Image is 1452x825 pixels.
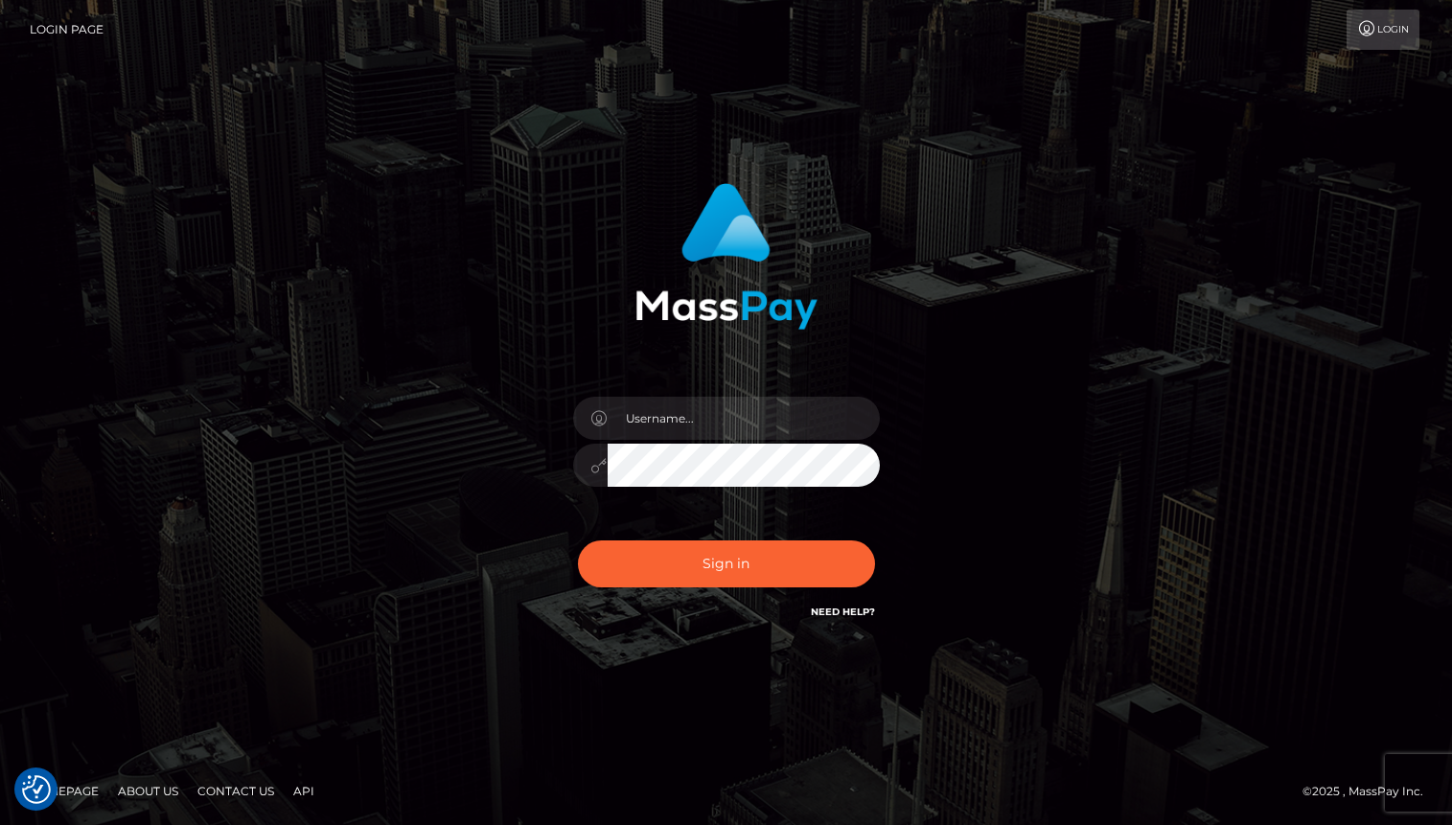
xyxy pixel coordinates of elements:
a: Homepage [21,776,106,806]
button: Consent Preferences [22,775,51,804]
img: MassPay Login [635,183,818,330]
button: Sign in [578,540,875,587]
a: Contact Us [190,776,282,806]
a: Login Page [30,10,104,50]
a: Need Help? [811,606,875,618]
a: Login [1347,10,1419,50]
a: About Us [110,776,186,806]
input: Username... [608,397,880,440]
img: Revisit consent button [22,775,51,804]
div: © 2025 , MassPay Inc. [1302,781,1438,802]
a: API [286,776,322,806]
